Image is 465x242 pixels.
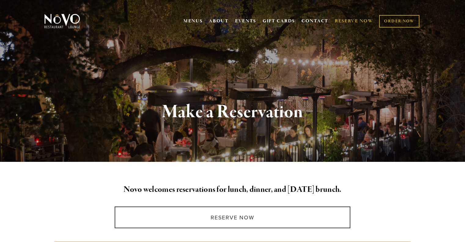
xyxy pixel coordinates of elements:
a: RESERVE NOW [335,15,373,27]
a: ABOUT [209,18,229,24]
strong: Make a Reservation [162,100,303,124]
a: Reserve Now [115,207,350,228]
a: ORDER NOW [379,15,419,28]
a: GIFT CARDS [263,15,295,27]
img: Novo Restaurant &amp; Lounge [43,13,81,29]
a: CONTACT [301,15,328,27]
a: EVENTS [235,18,256,24]
a: MENUS [183,18,203,24]
h2: Novo welcomes reservations for lunch, dinner, and [DATE] brunch. [54,183,411,196]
